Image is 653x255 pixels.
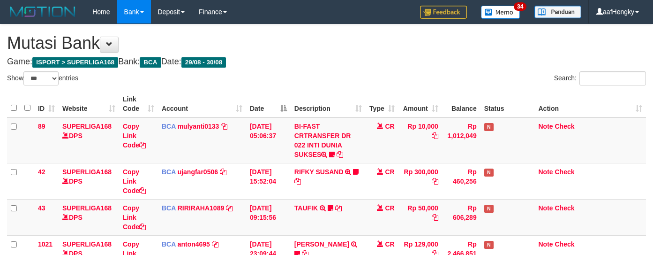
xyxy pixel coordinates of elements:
[366,91,398,117] th: Type: activate to sort column ascending
[484,169,494,177] span: Has Note
[59,117,119,163] td: DPS
[385,204,394,212] span: CR
[162,240,176,248] span: BCA
[385,240,394,248] span: CR
[579,71,646,85] input: Search:
[178,204,225,212] a: RIRIRAHA1089
[442,91,480,117] th: Balance
[442,117,480,163] td: Rp 1,012,049
[294,240,349,248] a: [PERSON_NAME]
[432,214,438,221] a: Copy Rp 50,000 to clipboard
[212,240,218,248] a: Copy anton4695 to clipboard
[162,168,176,176] span: BCA
[481,6,520,19] img: Button%20Memo.svg
[62,123,112,130] a: SUPERLIGA168
[294,168,344,176] a: RIFKY SUSAND
[398,199,442,235] td: Rp 50,000
[140,57,161,68] span: BCA
[555,240,575,248] a: Check
[178,123,219,130] a: mulyanti0133
[484,241,494,249] span: Has Note
[385,123,394,130] span: CR
[162,204,176,212] span: BCA
[432,132,438,139] a: Copy Rp 10,000 to clipboard
[34,91,59,117] th: ID: activate to sort column ascending
[38,123,45,130] span: 89
[59,163,119,199] td: DPS
[246,117,291,163] td: [DATE] 05:06:37
[220,168,226,176] a: Copy ujangfar0506 to clipboard
[59,199,119,235] td: DPS
[32,57,118,68] span: ISPORT > SUPERLIGA168
[119,91,158,117] th: Link Code: activate to sort column ascending
[555,204,575,212] a: Check
[62,240,112,248] a: SUPERLIGA168
[442,199,480,235] td: Rp 606,289
[178,240,210,248] a: anton4695
[246,91,291,117] th: Date: activate to sort column descending
[123,204,146,231] a: Copy Link Code
[162,123,176,130] span: BCA
[38,204,45,212] span: 43
[337,151,343,158] a: Copy BI-FAST CRTRANSFER DR 022 INTI DUNIA SUKSES to clipboard
[246,199,291,235] td: [DATE] 09:15:56
[555,168,575,176] a: Check
[335,204,342,212] a: Copy TAUFIK to clipboard
[484,123,494,131] span: Has Note
[123,123,146,149] a: Copy Link Code
[246,163,291,199] td: [DATE] 15:52:04
[62,204,112,212] a: SUPERLIGA168
[226,204,233,212] a: Copy RIRIRAHA1089 to clipboard
[538,123,553,130] a: Note
[38,240,53,248] span: 1021
[291,91,366,117] th: Description: activate to sort column ascending
[442,163,480,199] td: Rp 460,256
[538,240,553,248] a: Note
[514,2,526,11] span: 34
[294,178,301,185] a: Copy RIFKY SUSAND to clipboard
[7,57,646,67] h4: Game: Bank: Date:
[398,163,442,199] td: Rp 300,000
[38,168,45,176] span: 42
[158,91,246,117] th: Account: activate to sort column ascending
[432,178,438,185] a: Copy Rp 300,000 to clipboard
[62,168,112,176] a: SUPERLIGA168
[221,123,227,130] a: Copy mulyanti0133 to clipboard
[398,117,442,163] td: Rp 10,000
[123,168,146,194] a: Copy Link Code
[23,71,59,85] select: Showentries
[7,71,78,85] label: Show entries
[555,123,575,130] a: Check
[181,57,226,68] span: 29/08 - 30/08
[484,205,494,213] span: Has Note
[398,91,442,117] th: Amount: activate to sort column ascending
[538,204,553,212] a: Note
[7,34,646,53] h1: Mutasi Bank
[420,6,467,19] img: Feedback.jpg
[178,168,218,176] a: ujangfar0506
[534,91,646,117] th: Action: activate to sort column ascending
[480,91,535,117] th: Status
[554,71,646,85] label: Search:
[538,168,553,176] a: Note
[291,117,366,163] td: BI-FAST CRTRANSFER DR 022 INTI DUNIA SUKSES
[59,91,119,117] th: Website: activate to sort column ascending
[7,5,78,19] img: MOTION_logo.png
[385,168,394,176] span: CR
[534,6,581,18] img: panduan.png
[294,204,318,212] a: TAUFIK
